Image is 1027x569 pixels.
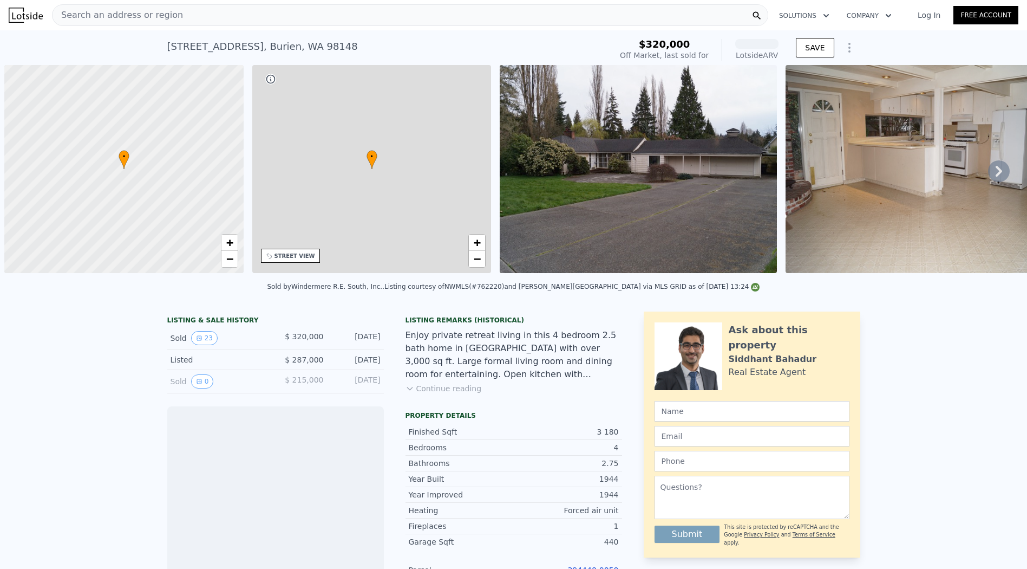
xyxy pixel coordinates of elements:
button: Continue reading [405,383,482,394]
div: [STREET_ADDRESS] , Burien , WA 98148 [167,39,358,54]
img: Lotside [9,8,43,23]
a: Zoom out [221,251,238,267]
div: 4 [514,442,619,453]
div: Sold [171,374,267,389]
div: 3 180 [514,426,619,437]
div: Bedrooms [409,442,514,453]
span: • [119,152,129,161]
button: View historical data [191,331,218,345]
div: Forced air unit [514,505,619,516]
div: Lotside ARV [735,50,779,61]
div: Listing Remarks (Historical) [405,316,622,325]
span: − [226,252,233,266]
div: • [367,150,377,169]
a: Terms of Service [793,532,835,538]
div: Finished Sqft [409,426,514,437]
div: 440 [514,536,619,547]
img: NWMLS Logo [751,283,760,292]
div: Sold by Windermere R.E. South, Inc. . [267,283,384,290]
span: + [226,236,233,249]
div: STREET VIEW [274,252,315,260]
div: Listed [171,354,267,365]
div: • [119,150,129,169]
div: Listing courtesy of NWMLS (#762220) and [PERSON_NAME][GEOGRAPHIC_DATA] via MLS GRID as of [DATE] ... [384,283,760,290]
div: Property details [405,411,622,420]
div: LISTING & SALE HISTORY [167,316,384,327]
div: Off Market, last sold for [620,50,709,61]
div: Real Estate Agent [729,366,806,379]
div: [DATE] [332,331,381,345]
span: $ 287,000 [285,355,323,364]
button: Submit [655,526,720,543]
div: Garage Sqft [409,536,514,547]
a: Zoom in [221,235,238,251]
button: Show Options [839,37,860,59]
span: + [474,236,481,249]
div: Fireplaces [409,521,514,532]
a: Log In [905,10,953,21]
div: 2.75 [514,458,619,469]
span: Search an address or region [53,9,183,22]
button: Company [838,6,900,25]
div: Sold [171,331,267,345]
img: Sale: 150333172 Parcel: 97994880 [500,65,777,273]
div: Enjoy private retreat living in this 4 bedroom 2.5 bath home in [GEOGRAPHIC_DATA] with over 3,000... [405,329,622,381]
div: Ask about this property [729,322,849,353]
input: Email [655,426,849,447]
div: Heating [409,505,514,516]
div: 1 [514,521,619,532]
div: [DATE] [332,354,381,365]
a: Privacy Policy [744,532,779,538]
a: Zoom out [469,251,485,267]
input: Phone [655,451,849,471]
span: $320,000 [639,38,690,50]
span: $ 320,000 [285,332,323,341]
div: Bathrooms [409,458,514,469]
div: Year Built [409,474,514,484]
div: 1944 [514,474,619,484]
span: • [367,152,377,161]
div: 1944 [514,489,619,500]
div: Year Improved [409,489,514,500]
a: Zoom in [469,235,485,251]
div: [DATE] [332,374,381,389]
a: Free Account [953,6,1018,24]
input: Name [655,401,849,422]
button: View historical data [191,374,214,389]
button: SAVE [796,38,834,57]
span: − [474,252,481,266]
span: $ 215,000 [285,376,323,384]
div: Siddhant Bahadur [729,353,817,366]
div: This site is protected by reCAPTCHA and the Google and apply. [724,523,849,547]
button: Solutions [770,6,838,25]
